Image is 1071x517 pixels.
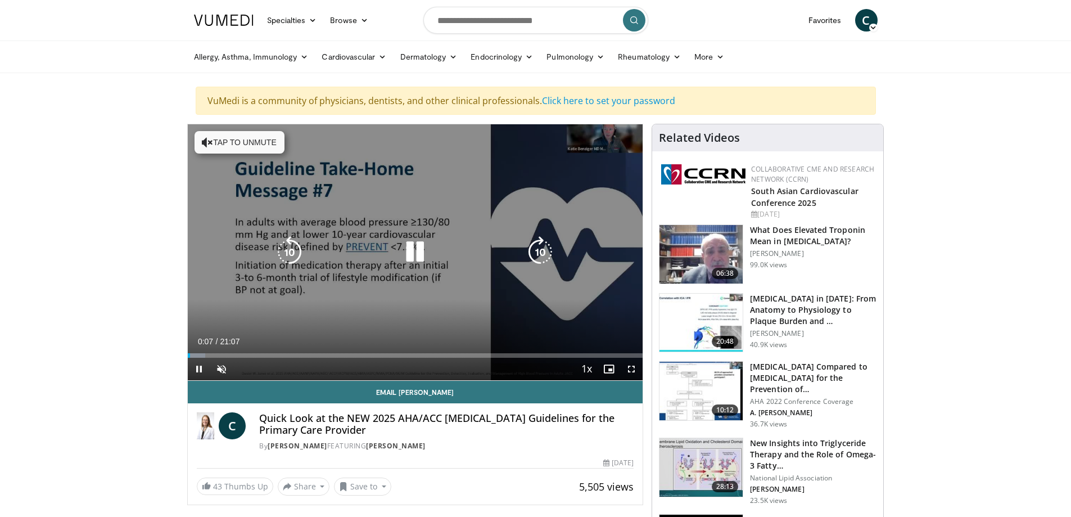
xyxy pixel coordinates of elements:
[712,336,739,347] span: 20:48
[620,358,643,380] button: Fullscreen
[187,46,315,68] a: Allergy, Asthma, Immunology
[216,337,218,346] span: /
[712,481,739,492] span: 28:13
[659,293,876,353] a: 20:48 [MEDICAL_DATA] in [DATE]: From Anatomy to Physiology to Plaque Burden and … [PERSON_NAME] 4...
[579,480,634,493] span: 5,505 views
[659,131,740,145] h4: Related Videos
[315,46,393,68] a: Cardiovascular
[659,294,743,352] img: 823da73b-7a00-425d-bb7f-45c8b03b10c3.150x105_q85_crop-smart_upscale.jpg
[394,46,464,68] a: Dermatology
[750,397,876,406] p: AHA 2022 Conference Coverage
[197,478,273,495] a: 43 Thumbs Up
[712,268,739,279] span: 06:38
[603,458,634,468] div: [DATE]
[196,87,876,115] div: VuMedi is a community of physicians, dentists, and other clinical professionals.
[268,441,327,451] a: [PERSON_NAME]
[195,131,284,154] button: Tap to unmute
[259,441,634,451] div: By FEATURING
[751,186,858,208] a: South Asian Cardiovascular Conference 2025
[598,358,620,380] button: Enable picture-in-picture mode
[198,337,213,346] span: 0:07
[750,474,876,483] p: National Lipid Association
[423,7,648,34] input: Search topics, interventions
[750,485,876,494] p: [PERSON_NAME]
[750,361,876,395] h3: [MEDICAL_DATA] Compared to [MEDICAL_DATA] for the Prevention of…
[750,293,876,327] h3: [MEDICAL_DATA] in [DATE]: From Anatomy to Physiology to Plaque Burden and …
[210,358,233,380] button: Unmute
[750,340,787,349] p: 40.9K views
[750,496,787,505] p: 23.5K views
[750,329,876,338] p: [PERSON_NAME]
[750,260,787,269] p: 99.0K views
[855,9,878,32] a: C
[213,481,222,492] span: 43
[750,249,876,258] p: [PERSON_NAME]
[750,420,787,429] p: 36.7K views
[197,412,215,439] img: Dr. Catherine P. Benziger
[659,224,876,284] a: 06:38 What Does Elevated Troponin Mean in [MEDICAL_DATA]? [PERSON_NAME] 99.0K views
[188,353,643,358] div: Progress Bar
[259,412,634,437] h4: Quick Look at the NEW 2025 AHA/ACC [MEDICAL_DATA] Guidelines for the Primary Care Provider
[688,46,731,68] a: More
[323,9,375,32] a: Browse
[712,404,739,416] span: 10:12
[751,209,874,219] div: [DATE]
[220,337,239,346] span: 21:07
[188,124,643,381] video-js: Video Player
[802,9,848,32] a: Favorites
[750,408,876,417] p: A. [PERSON_NAME]
[659,438,876,505] a: 28:13 New Insights into Triglyceride Therapy and the Role of Omega-3 Fatty… National Lipid Associ...
[188,358,210,380] button: Pause
[278,478,330,496] button: Share
[661,164,745,185] img: a04ee3ba-8487-4636-b0fb-5e8d268f3737.png.150x105_q85_autocrop_double_scale_upscale_version-0.2.png
[750,224,876,247] h3: What Does Elevated Troponin Mean in [MEDICAL_DATA]?
[542,95,675,107] a: Click here to set your password
[540,46,611,68] a: Pulmonology
[611,46,688,68] a: Rheumatology
[194,15,254,26] img: VuMedi Logo
[219,412,246,439] a: C
[750,438,876,471] h3: New Insights into Triglyceride Therapy and the Role of Omega-3 Fatty…
[751,164,874,184] a: Collaborative CME and Research Network (CCRN)
[659,438,743,497] img: 45ea033d-f728-4586-a1ce-38957b05c09e.150x105_q85_crop-smart_upscale.jpg
[334,478,391,496] button: Save to
[659,361,876,429] a: 10:12 [MEDICAL_DATA] Compared to [MEDICAL_DATA] for the Prevention of… AHA 2022 Conference Covera...
[188,381,643,403] a: Email [PERSON_NAME]
[366,441,426,451] a: [PERSON_NAME]
[464,46,540,68] a: Endocrinology
[575,358,598,380] button: Playback Rate
[659,362,743,420] img: 7c0f9b53-1609-4588-8498-7cac8464d722.150x105_q85_crop-smart_upscale.jpg
[659,225,743,284] img: 98daf78a-1d22-4ebe-927e-10afe95ffd94.150x105_q85_crop-smart_upscale.jpg
[260,9,324,32] a: Specialties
